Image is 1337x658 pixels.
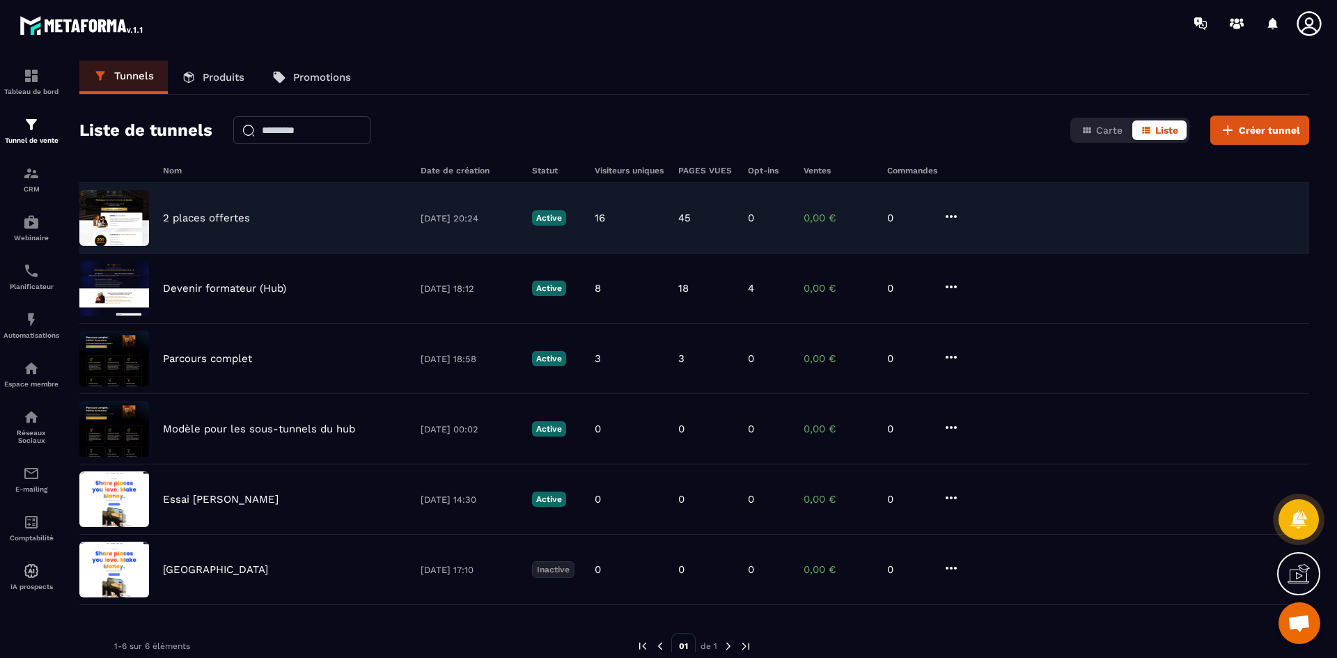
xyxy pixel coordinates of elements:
h6: Commandes [887,166,937,175]
a: formationformationTunnel de vente [3,106,59,155]
p: Réseaux Sociaux [3,429,59,444]
a: formationformationTableau de bord [3,57,59,106]
p: 4 [748,282,754,295]
p: 16 [595,212,605,224]
img: image [79,190,149,246]
p: de 1 [701,641,717,652]
button: Liste [1132,120,1187,140]
img: formation [23,165,40,182]
span: Liste [1155,125,1178,136]
span: Carte [1096,125,1123,136]
p: 0 [678,493,685,506]
p: Planificateur [3,283,59,290]
p: 0,00 € [804,563,873,576]
h6: Visiteurs uniques [595,166,664,175]
p: 18 [678,282,689,295]
img: automations [23,360,40,377]
p: Essai [PERSON_NAME] [163,493,279,506]
p: IA prospects [3,583,59,590]
p: 1-6 sur 6 éléments [114,641,190,651]
img: prev [636,640,649,652]
h2: Liste de tunnels [79,116,212,144]
p: 0 [678,563,685,576]
p: 0 [595,563,601,576]
p: Webinaire [3,234,59,242]
p: 0 [887,212,929,224]
h6: Statut [532,166,581,175]
p: 0 [887,282,929,295]
p: 0 [887,423,929,435]
p: Active [532,492,566,507]
img: automations [23,311,40,328]
p: Tunnels [114,70,154,82]
img: automations [23,214,40,230]
p: Modèle pour les sous-tunnels du hub [163,423,355,435]
p: E-mailing [3,485,59,493]
img: email [23,465,40,482]
p: 0 [678,423,685,435]
p: 0 [748,423,754,435]
a: automationsautomationsAutomatisations [3,301,59,350]
a: emailemailE-mailing [3,455,59,503]
p: 0 [748,563,754,576]
img: automations [23,563,40,579]
a: social-networksocial-networkRéseaux Sociaux [3,398,59,455]
a: Tunnels [79,61,168,94]
p: 0 [595,423,601,435]
img: image [79,542,149,597]
img: next [722,640,735,652]
p: 0,00 € [804,493,873,506]
p: Tunnel de vente [3,136,59,144]
p: Inactive [532,561,574,578]
img: prev [654,640,666,652]
h6: Ventes [804,166,873,175]
a: Produits [168,61,258,94]
p: Active [532,421,566,437]
p: 3 [595,352,601,365]
a: accountantaccountantComptabilité [3,503,59,552]
a: Promotions [258,61,365,94]
p: Parcours complet [163,352,252,365]
p: 8 [595,282,601,295]
p: Promotions [293,71,351,84]
img: formation [23,116,40,133]
p: 0 [748,352,754,365]
button: Carte [1073,120,1131,140]
a: automationsautomationsWebinaire [3,203,59,252]
p: Produits [203,71,244,84]
p: Active [532,281,566,296]
a: schedulerschedulerPlanificateur [3,252,59,301]
p: [GEOGRAPHIC_DATA] [163,563,268,576]
img: scheduler [23,263,40,279]
h6: Opt-ins [748,166,790,175]
img: image [79,260,149,316]
img: next [740,640,752,652]
p: 0 [748,212,754,224]
p: [DATE] 20:24 [421,213,518,224]
p: 0 [887,563,929,576]
img: formation [23,68,40,84]
p: 3 [678,352,685,365]
button: Créer tunnel [1210,116,1309,145]
a: formationformationCRM [3,155,59,203]
img: social-network [23,409,40,425]
p: Tableau de bord [3,88,59,95]
p: [DATE] 18:12 [421,283,518,294]
img: accountant [23,514,40,531]
p: 0 [595,493,601,506]
span: Créer tunnel [1239,123,1300,137]
a: automationsautomationsEspace membre [3,350,59,398]
p: CRM [3,185,59,193]
p: Devenir formateur (Hub) [163,282,286,295]
p: 2 places offertes [163,212,250,224]
p: [DATE] 17:10 [421,565,518,575]
img: image [79,331,149,386]
p: 0 [748,493,754,506]
p: 45 [678,212,691,224]
p: Comptabilité [3,534,59,542]
p: [DATE] 14:30 [421,494,518,505]
p: 0,00 € [804,282,873,295]
h6: PAGES VUES [678,166,734,175]
p: Espace membre [3,380,59,388]
p: Active [532,210,566,226]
